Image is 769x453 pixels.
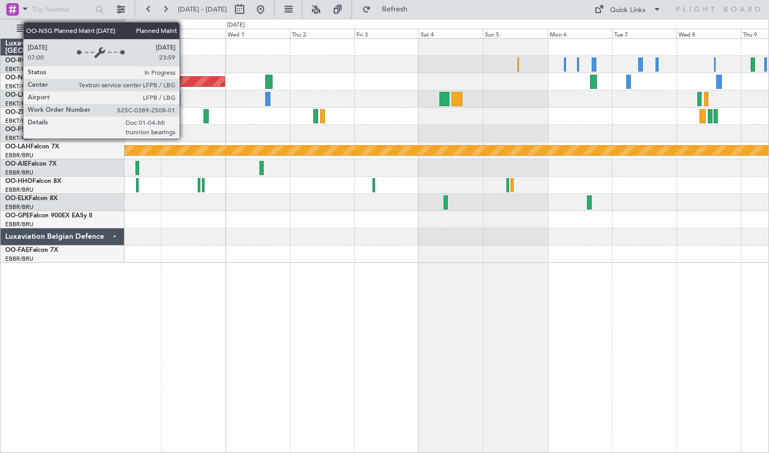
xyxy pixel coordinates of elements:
[225,29,290,38] div: Wed 1
[5,92,30,98] span: OO-LXA
[483,29,547,38] div: Sun 5
[5,220,33,228] a: EBBR/BRU
[5,144,59,150] a: OO-LAHFalcon 7X
[5,169,33,177] a: EBBR/BRU
[589,1,666,18] button: Quick Links
[5,247,29,253] span: OO-FAE
[290,29,354,38] div: Thu 2
[5,144,30,150] span: OO-LAH
[354,29,419,38] div: Fri 3
[5,195,58,202] a: OO-ELKFalcon 8X
[5,161,56,167] a: OO-AIEFalcon 7X
[5,134,31,142] a: EBKT/KJK
[27,25,110,32] span: All Aircraft
[5,109,89,115] a: OO-ZUNCessna Citation CJ4
[5,203,33,211] a: EBBR/BRU
[127,21,144,30] div: [DATE]
[161,29,225,38] div: Tue 30
[5,247,58,253] a: OO-FAEFalcon 7X
[5,213,92,219] a: OO-GPEFalcon 900EX EASy II
[5,126,58,133] a: OO-FSXFalcon 7X
[5,109,31,115] span: OO-ZUN
[5,65,31,73] a: EBKT/KJK
[5,152,33,159] a: EBBR/BRU
[5,75,89,81] a: OO-NSGCessna Citation CJ4
[5,126,29,133] span: OO-FSX
[357,1,420,18] button: Refresh
[548,29,612,38] div: Mon 6
[419,29,483,38] div: Sat 4
[5,178,61,184] a: OO-HHOFalcon 8X
[5,100,31,108] a: EBKT/KJK
[5,255,33,263] a: EBBR/BRU
[5,75,31,81] span: OO-NSG
[5,186,33,194] a: EBBR/BRU
[5,117,31,125] a: EBKT/KJK
[676,29,741,38] div: Wed 8
[612,29,676,38] div: Tue 7
[227,21,245,30] div: [DATE]
[5,57,31,64] span: OO-ROK
[32,2,92,17] input: Trip Number
[373,6,417,13] span: Refresh
[5,92,88,98] a: OO-LXACessna Citation CJ4
[96,29,161,38] div: Mon 29
[12,20,114,37] button: All Aircraft
[178,5,227,14] span: [DATE] - [DATE]
[5,57,89,64] a: OO-ROKCessna Citation CJ4
[5,178,32,184] span: OO-HHO
[5,83,31,90] a: EBKT/KJK
[610,5,646,16] div: Quick Links
[5,195,29,202] span: OO-ELK
[5,161,28,167] span: OO-AIE
[5,213,30,219] span: OO-GPE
